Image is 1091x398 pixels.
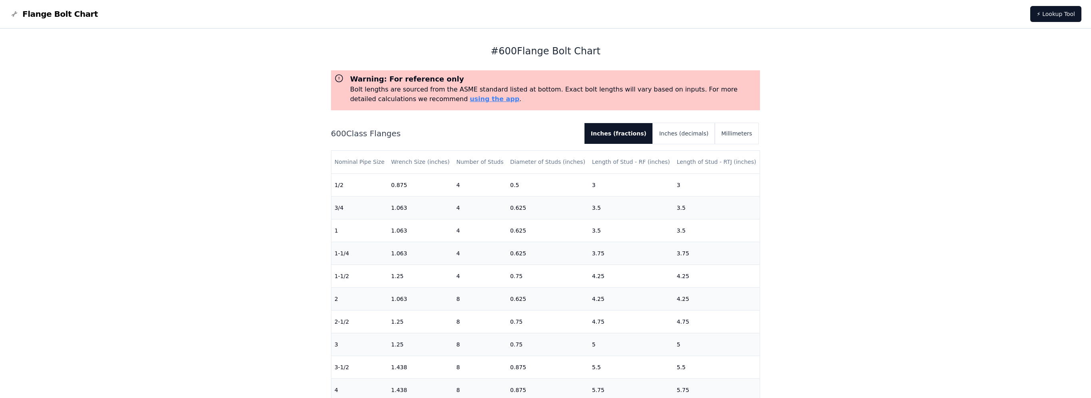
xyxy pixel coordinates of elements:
[453,310,507,333] td: 8
[674,219,760,242] td: 3.5
[507,333,589,356] td: 0.75
[10,8,98,20] a: Flange Bolt Chart LogoFlange Bolt Chart
[331,310,388,333] td: 2-1/2
[453,196,507,219] td: 4
[507,151,589,173] th: Diameter of Studs (inches)
[453,356,507,378] td: 8
[715,123,758,144] button: Millimeters
[507,310,589,333] td: 0.75
[388,333,453,356] td: 1.25
[388,219,453,242] td: 1.063
[331,151,388,173] th: Nominal Pipe Size
[507,242,589,265] td: 0.625
[453,333,507,356] td: 8
[388,173,453,196] td: 0.875
[589,265,674,287] td: 4.25
[507,265,589,287] td: 0.75
[589,242,674,265] td: 3.75
[589,219,674,242] td: 3.5
[331,287,388,310] td: 2
[674,265,760,287] td: 4.25
[589,196,674,219] td: 3.5
[507,287,589,310] td: 0.625
[453,151,507,173] th: Number of Studs
[674,173,760,196] td: 3
[388,265,453,287] td: 1.25
[453,265,507,287] td: 4
[1030,6,1081,22] a: ⚡ Lookup Tool
[453,219,507,242] td: 4
[331,45,760,58] h1: # 600 Flange Bolt Chart
[507,196,589,219] td: 0.625
[388,196,453,219] td: 1.063
[22,8,98,20] span: Flange Bolt Chart
[331,173,388,196] td: 1/2
[470,95,519,103] a: using the app
[453,242,507,265] td: 4
[331,128,578,139] h2: 600 Class Flanges
[674,333,760,356] td: 5
[589,151,674,173] th: Length of Stud - RF (inches)
[388,287,453,310] td: 1.063
[350,74,757,85] h3: Warning: For reference only
[653,123,715,144] button: Inches (decimals)
[388,242,453,265] td: 1.063
[584,123,653,144] button: Inches (fractions)
[674,196,760,219] td: 3.5
[453,287,507,310] td: 8
[388,356,453,378] td: 1.438
[453,173,507,196] td: 4
[507,219,589,242] td: 0.625
[674,287,760,310] td: 4.25
[589,310,674,333] td: 4.75
[674,242,760,265] td: 3.75
[589,173,674,196] td: 3
[589,333,674,356] td: 5
[331,242,388,265] td: 1-1/4
[674,151,760,173] th: Length of Stud - RTJ (inches)
[10,9,19,19] img: Flange Bolt Chart Logo
[331,196,388,219] td: 3/4
[589,287,674,310] td: 4.25
[507,356,589,378] td: 0.875
[674,356,760,378] td: 5.5
[589,356,674,378] td: 5.5
[331,333,388,356] td: 3
[388,310,453,333] td: 1.25
[331,265,388,287] td: 1-1/2
[507,173,589,196] td: 0.5
[331,356,388,378] td: 3-1/2
[674,310,760,333] td: 4.75
[388,151,453,173] th: Wrench Size (inches)
[350,85,757,104] p: Bolt lengths are sourced from the ASME standard listed at bottom. Exact bolt lengths will vary ba...
[331,219,388,242] td: 1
